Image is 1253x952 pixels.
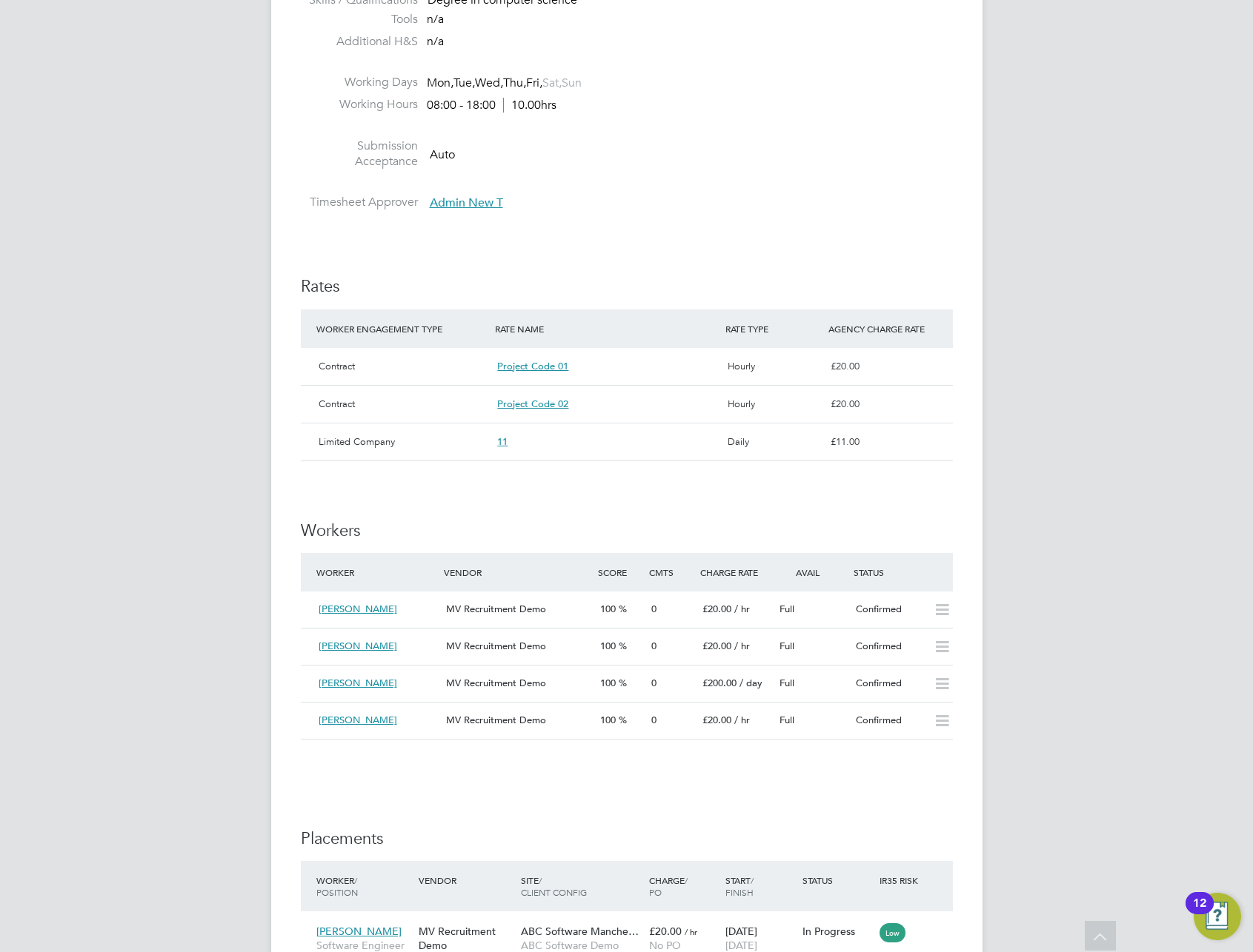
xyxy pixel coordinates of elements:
div: Confirmed [850,597,927,622]
span: Project Code 02 [497,398,568,410]
div: 08:00 - 18:00 [427,98,556,113]
div: Hourly [722,392,824,417]
label: Timesheet Approver [301,195,418,210]
div: £20.00 [825,392,953,417]
div: IR35 Risk [876,867,927,894]
span: 0 [651,603,657,615]
span: Tue, [453,76,475,90]
span: £20.00 [702,603,731,615]
span: Sat, [542,76,562,90]
div: RATE NAME [491,315,722,342]
button: Open Resource Center, 12 new notifications [1194,893,1241,940]
span: / day [739,677,762,689]
div: Vendor [415,867,517,894]
span: 100 [600,677,616,689]
span: Low [880,923,905,942]
span: Auto [430,147,455,161]
span: 100 [600,714,616,726]
label: Working Days [301,75,418,90]
span: MV Recruitment Demo [446,714,546,726]
div: Status [799,867,876,894]
span: MV Recruitment Demo [446,603,546,615]
div: Charge Rate [697,559,774,586]
span: 0 [651,677,657,689]
span: £200.00 [702,677,737,689]
span: n/a [427,34,444,49]
span: / PO [649,874,688,898]
span: 100 [600,640,616,652]
span: Full [780,603,794,615]
div: Worker [313,867,415,905]
span: Sun [562,76,582,90]
span: / hr [734,640,750,652]
h3: Placements [301,828,953,850]
div: Worker [313,559,441,586]
div: Score [594,559,645,586]
span: Full [780,714,794,726]
div: 12 [1193,903,1206,922]
div: In Progress [802,925,872,938]
div: RATE TYPE [722,315,824,342]
span: 0 [651,714,657,726]
span: 0 [651,640,657,652]
span: / hr [734,603,750,615]
label: Working Hours [301,97,418,113]
span: MV Recruitment Demo [446,640,546,652]
div: Status [850,559,952,586]
div: Limited Company [313,429,492,455]
div: AGENCY CHARGE RATE [825,315,953,342]
span: Thu, [503,76,526,90]
span: / Client Config [521,874,587,898]
div: Avail [774,559,851,586]
span: / Position [316,874,358,898]
div: Charge [645,867,722,905]
span: No PO [649,939,681,952]
span: [PERSON_NAME] [319,603,397,615]
span: [PERSON_NAME] [316,925,402,938]
div: Confirmed [850,634,927,659]
span: [PERSON_NAME] [319,640,397,652]
span: / hr [685,926,697,937]
label: Additional H&S [301,34,418,50]
h3: Rates [301,276,953,298]
h3: Workers [301,520,953,542]
span: 11 [497,435,508,448]
span: £20.00 [702,714,731,726]
span: Full [780,640,794,652]
span: Project Code 01 [497,360,568,372]
label: Tools [301,12,418,27]
div: Confirmed [850,671,927,696]
div: £11.00 [825,429,953,455]
div: Start [722,867,799,905]
span: / Finish [725,874,754,898]
div: Cmts [645,559,697,586]
label: Submission Acceptance [301,138,418,170]
div: Vendor [440,559,594,586]
span: ABC Software Demo [521,939,642,952]
span: £20.00 [702,640,731,652]
span: 100 [600,603,616,615]
div: Site [517,867,645,905]
span: Wed, [475,76,503,90]
span: Admin New T [430,195,503,210]
div: Contract [313,392,492,417]
span: 10.00hrs [503,98,556,113]
div: WORKER ENGAGEMENT TYPE [313,315,492,342]
span: £20.00 [649,925,682,938]
span: [DATE] [725,939,757,952]
span: Full [780,677,794,689]
div: £20.00 [825,354,953,379]
span: / hr [734,714,750,726]
span: MV Recruitment Demo [446,677,546,689]
span: [PERSON_NAME] [319,714,397,726]
span: Software Engineer [316,939,411,952]
div: Contract [313,354,492,379]
span: [PERSON_NAME] [319,677,397,689]
span: n/a [427,12,444,27]
a: [PERSON_NAME]Software EngineerMV Recruitment DemoABC Software Manche…ABC Software Demo£20.00 / hr... [313,916,953,929]
span: ABC Software Manche… [521,925,639,938]
div: Hourly [722,354,824,379]
span: Fri, [526,76,542,90]
div: Daily [722,429,824,455]
span: Mon, [427,76,453,90]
